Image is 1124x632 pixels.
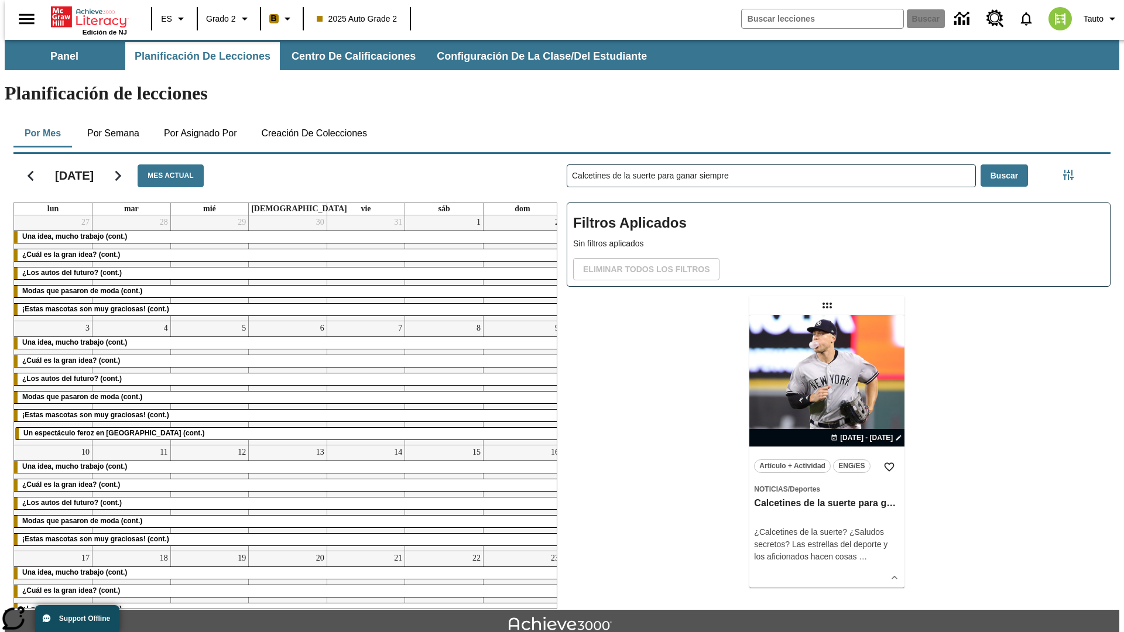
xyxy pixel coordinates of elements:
a: 2 de noviembre de 2025 [553,215,561,229]
a: sábado [436,203,452,215]
span: / [788,485,790,493]
div: ¿Cuál es la gran idea? (cont.) [14,479,561,491]
div: ¿Cuál es la gran idea? (cont.) [14,249,561,261]
span: Modas que pasaron de moda (cont.) [22,517,142,525]
div: Filtros Aplicados [567,202,1111,287]
button: Artículo + Actividad [754,459,831,473]
button: Planificación de lecciones [125,42,280,70]
span: Una idea, mucho trabajo (cont.) [22,338,127,346]
span: Tauto [1084,13,1104,25]
td: 30 de octubre de 2025 [249,215,327,321]
span: Modas que pasaron de moda (cont.) [22,287,142,295]
a: miércoles [201,203,218,215]
button: Mes actual [138,164,203,187]
div: Una idea, mucho trabajo (cont.) [14,461,561,473]
a: Notificaciones [1011,4,1041,34]
td: 27 de octubre de 2025 [14,215,92,321]
a: 14 de noviembre de 2025 [392,445,405,459]
td: 28 de octubre de 2025 [92,215,171,321]
span: ES [161,13,172,25]
a: martes [122,203,141,215]
div: ¿Cuál es la gran idea? (cont.) [14,585,561,597]
span: Artículo + Actividad [759,460,825,472]
button: Por semana [78,119,149,147]
button: Añadir a mis Favoritas [879,456,900,478]
a: 18 de noviembre de 2025 [157,551,170,565]
a: 10 de noviembre de 2025 [79,445,92,459]
button: Regresar [16,161,46,191]
div: lesson details [749,315,904,588]
span: Edición de NJ [83,29,127,36]
span: Noticias [754,485,787,493]
button: Grado: Grado 2, Elige un grado [201,8,256,29]
div: Una idea, mucho trabajo (cont.) [14,231,561,243]
div: ¡Estas mascotas son muy graciosas! (cont.) [14,304,561,315]
div: Una idea, mucho trabajo (cont.) [14,567,561,579]
a: 4 de noviembre de 2025 [162,321,170,335]
div: Una idea, mucho trabajo (cont.) [14,337,561,349]
input: Buscar campo [742,9,903,28]
span: Configuración de la clase/del estudiante [437,50,647,63]
span: Grado 2 [206,13,236,25]
div: Buscar [557,149,1111,609]
td: 15 de noviembre de 2025 [405,445,484,551]
button: Por asignado por [155,119,246,147]
button: ENG/ES [833,459,871,473]
span: … [859,552,867,561]
div: ¿Calcetines de la suerte? ¿Saludos secretos? Las estrellas del deporte y los aficionados hacen cosas [754,526,900,563]
a: 12 de noviembre de 2025 [235,445,248,459]
span: Centro de calificaciones [292,50,416,63]
td: 4 de noviembre de 2025 [92,321,171,445]
span: Una idea, mucho trabajo (cont.) [22,462,127,470]
a: 31 de octubre de 2025 [392,215,405,229]
a: 21 de noviembre de 2025 [392,551,405,565]
a: jueves [249,203,349,215]
a: 5 de noviembre de 2025 [239,321,248,335]
div: Subbarra de navegación [5,42,657,70]
span: Deportes [790,485,820,493]
a: 28 de octubre de 2025 [157,215,170,229]
span: ¿Los autos del futuro? (cont.) [22,375,122,383]
a: 8 de noviembre de 2025 [474,321,483,335]
span: Una idea, mucho trabajo (cont.) [22,568,127,576]
td: 3 de noviembre de 2025 [14,321,92,445]
a: 13 de noviembre de 2025 [314,445,327,459]
td: 11 de noviembre de 2025 [92,445,171,551]
a: 27 de octubre de 2025 [79,215,92,229]
input: Buscar lecciones [567,165,975,187]
td: 16 de noviembre de 2025 [483,445,561,551]
span: ¿Cuál es la gran idea? (cont.) [22,356,120,365]
div: ¡Estas mascotas son muy graciosas! (cont.) [14,534,561,545]
div: Modas que pasaron de moda (cont.) [14,286,561,297]
td: 2 de noviembre de 2025 [483,215,561,321]
span: ¿Cuál es la gran idea? (cont.) [22,586,120,595]
button: Boost El color de la clase es anaranjado claro. Cambiar el color de la clase. [265,8,299,29]
span: ¿Los autos del futuro? (cont.) [22,604,122,613]
span: Un espectáculo feroz en Japón (cont.) [23,429,205,437]
button: Buscar [981,164,1028,187]
span: ¿Los autos del futuro? (cont.) [22,499,122,507]
span: ¡Estas mascotas son muy graciosas! (cont.) [22,535,169,543]
button: Creación de colecciones [252,119,376,147]
span: B [271,11,277,26]
span: Panel [50,50,78,63]
a: 23 de noviembre de 2025 [549,551,561,565]
a: 20 de noviembre de 2025 [314,551,327,565]
button: Menú lateral de filtros [1057,163,1080,187]
a: 11 de noviembre de 2025 [157,445,170,459]
a: 22 de noviembre de 2025 [470,551,483,565]
a: domingo [512,203,532,215]
a: lunes [45,203,61,215]
h3: Calcetines de la suerte para ganar siempre [754,497,900,510]
span: Support Offline [59,614,110,623]
span: ¿Cuál es la gran idea? (cont.) [22,250,120,259]
p: Sin filtros aplicados [573,238,1104,250]
div: Subbarra de navegación [5,40,1119,70]
a: 19 de noviembre de 2025 [235,551,248,565]
div: Modas que pasaron de moda (cont.) [14,516,561,527]
span: [DATE] - [DATE] [840,432,893,443]
span: Tema: Noticias/Deportes [754,483,900,495]
td: 5 de noviembre de 2025 [170,321,249,445]
a: 17 de noviembre de 2025 [79,551,92,565]
td: 31 de octubre de 2025 [327,215,405,321]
